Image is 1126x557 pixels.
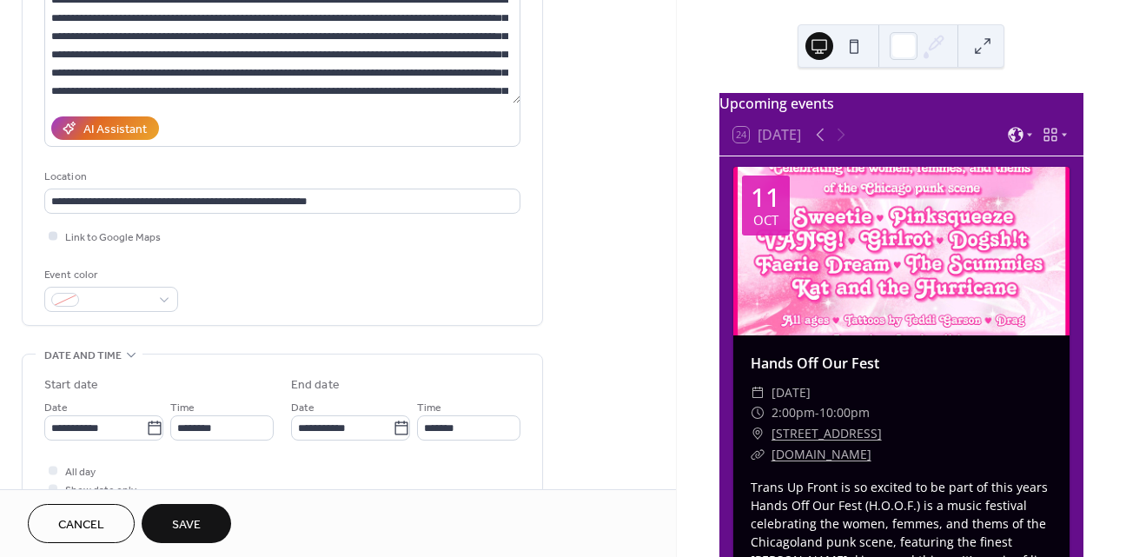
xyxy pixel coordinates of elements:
[772,446,871,462] a: [DOMAIN_NAME]
[170,399,195,417] span: Time
[751,444,765,465] div: ​
[172,516,201,534] span: Save
[291,376,340,395] div: End date
[417,399,441,417] span: Time
[751,354,879,373] a: Hands Off Our Fest
[28,504,135,543] button: Cancel
[772,382,811,403] span: [DATE]
[819,402,870,423] span: 10:00pm
[751,184,780,210] div: 11
[44,266,175,284] div: Event color
[44,376,98,395] div: Start date
[751,423,765,444] div: ​
[65,463,96,481] span: All day
[51,116,159,140] button: AI Assistant
[58,516,104,534] span: Cancel
[142,504,231,543] button: Save
[44,168,517,186] div: Location
[719,93,1083,114] div: Upcoming events
[291,399,315,417] span: Date
[772,402,815,423] span: 2:00pm
[65,481,136,500] span: Show date only
[751,402,765,423] div: ​
[753,214,778,227] div: Oct
[65,229,161,247] span: Link to Google Maps
[83,121,147,139] div: AI Assistant
[751,382,765,403] div: ​
[44,347,122,365] span: Date and time
[44,399,68,417] span: Date
[815,402,819,423] span: -
[772,423,882,444] a: [STREET_ADDRESS]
